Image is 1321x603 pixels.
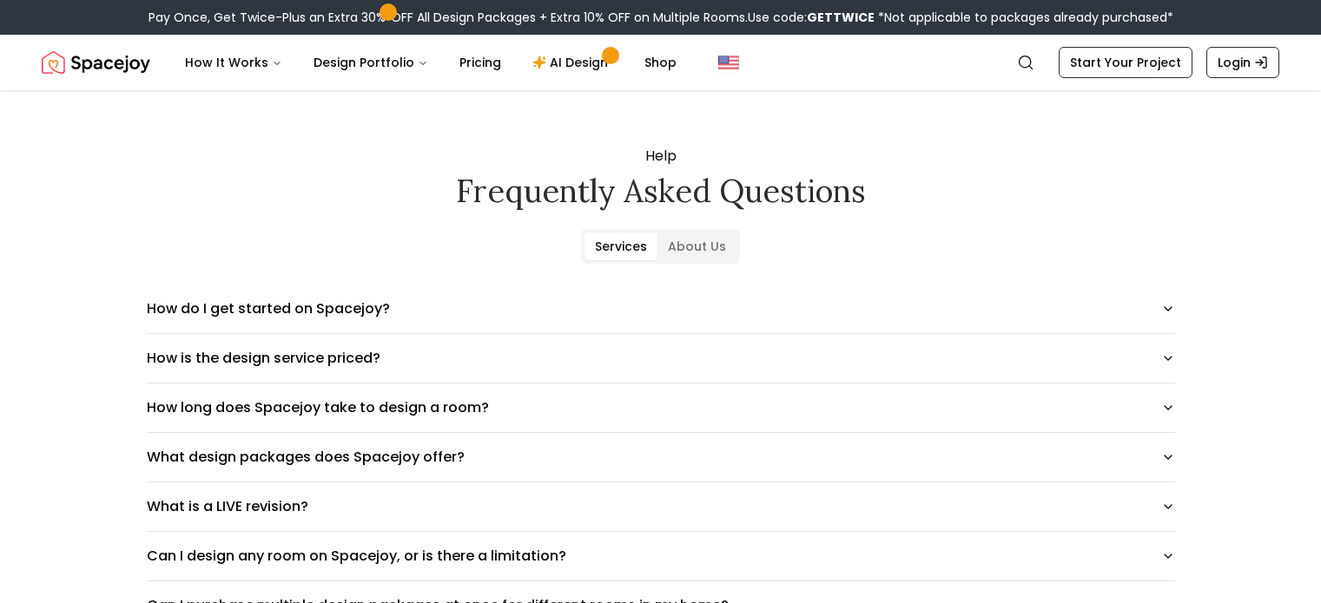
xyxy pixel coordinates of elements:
button: About Us [657,233,736,260]
button: How It Works [171,45,296,80]
button: How is the design service priced? [147,334,1175,383]
div: Pay Once, Get Twice-Plus an Extra 30% OFF All Design Packages + Extra 10% OFF on Multiple Rooms. [149,9,1173,26]
a: Login [1206,47,1279,78]
button: What design packages does Spacejoy offer? [147,433,1175,482]
button: How do I get started on Spacejoy? [147,285,1175,333]
span: *Not applicable to packages already purchased* [875,9,1173,26]
button: Can I design any room on Spacejoy, or is there a limitation? [147,532,1175,580]
h2: Frequently asked questions [119,174,1203,208]
button: How long does Spacejoy take to design a room? [147,383,1175,432]
button: What is a LIVE revision? [147,482,1175,531]
div: Help [119,146,1203,208]
img: Spacejoy Logo [42,45,150,80]
a: AI Design [518,45,627,80]
nav: Main [171,45,690,80]
a: Spacejoy [42,45,150,80]
a: Pricing [446,45,515,80]
a: Shop [631,45,690,80]
b: GETTWICE [807,9,875,26]
span: Use code: [748,9,875,26]
nav: Global [42,35,1279,90]
a: Start Your Project [1059,47,1192,78]
button: Design Portfolio [300,45,442,80]
button: Services [585,233,657,260]
img: United States [718,52,739,73]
